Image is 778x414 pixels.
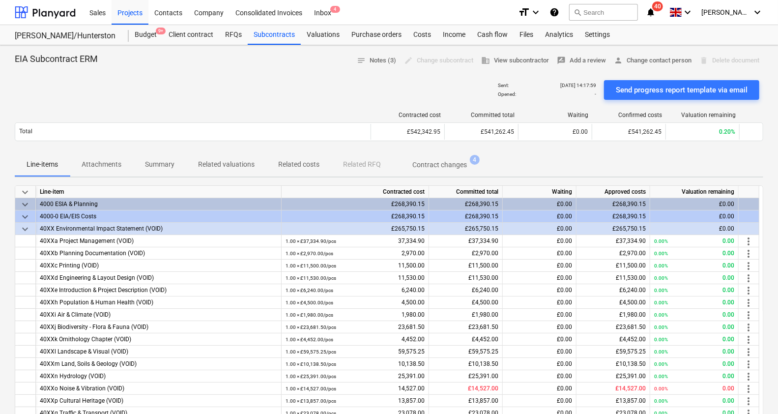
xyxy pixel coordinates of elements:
span: £2,970.00 [472,250,498,257]
small: 1.00 × £1,980.00 / pcs [286,312,333,318]
div: £265,750.15 [429,223,503,235]
p: Line-items [27,159,58,170]
small: 0.00% [654,398,668,404]
div: 40XX Environmental Impact Statement (VOID) [40,223,277,235]
a: Budget9+ [129,25,163,45]
div: 0.00 [654,395,734,407]
span: £14,527.00 [468,385,498,392]
small: 1.00 × £25,391.00 / pcs [286,374,336,379]
div: Budget [129,25,163,45]
a: RFQs [219,25,248,45]
div: 40XXj Biodiversity - Flora & Fauna (VOID) [40,321,277,333]
p: Contract changes [412,160,467,170]
span: 0.20% [719,128,735,135]
span: £0.00 [557,360,572,367]
div: 4,452.00 [286,333,425,346]
div: 40XXa Project Management (VOID) [40,235,277,247]
a: Costs [407,25,437,45]
span: £4,500.00 [472,299,498,306]
div: Valuation remaining [650,186,739,198]
span: £37,334.90 [616,237,646,244]
small: 1.00 × £2,970.00 / pcs [286,251,333,256]
div: Waiting [503,186,576,198]
button: Add a review [553,53,610,68]
iframe: Chat Widget [729,367,778,414]
div: 0.00 [654,284,734,296]
small: 1.00 × £11,530.00 / pcs [286,275,336,281]
span: business [481,56,490,65]
div: £268,390.15 [429,210,503,223]
div: Confirmed costs [596,112,662,118]
div: 40XXh Population & Human Health (VOID) [40,296,277,309]
span: £6,240.00 [472,287,498,294]
span: £0.00 [557,397,572,404]
div: Subcontracts [248,25,301,45]
div: Line-item [36,186,282,198]
div: 0.00 [654,309,734,321]
span: View subcontractor [481,55,549,66]
small: 1.00 × £11,500.00 / pcs [286,263,336,268]
small: 1.00 × £4,452.00 / pcs [286,337,333,342]
span: £1,980.00 [619,311,646,318]
div: Income [437,25,471,45]
div: 59,575.25 [286,346,425,358]
span: more_vert [743,248,754,260]
span: more_vert [743,236,754,247]
span: £0.00 [557,250,572,257]
div: 40XXd Engineering & Layout Design (VOID) [40,272,277,284]
span: notes [357,56,366,65]
button: Notes (3) [353,53,400,68]
div: 0.00 [654,321,734,333]
span: £4,452.00 [472,336,498,343]
button: View subcontractor [477,53,553,68]
div: 11,500.00 [286,260,425,272]
p: Summary [145,159,174,170]
p: - [595,91,596,97]
div: 40XXi Air & Climate (VOID) [40,309,277,321]
span: 9+ [156,28,166,34]
span: 4 [330,6,340,13]
span: more_vert [743,297,754,309]
a: Client contract [163,25,219,45]
span: more_vert [743,358,754,370]
div: 40XXl Landscape & Visual (VOID) [40,346,277,358]
small: 0.00% [654,300,668,305]
span: more_vert [743,322,754,333]
span: £0.00 [557,237,572,244]
a: Valuations [301,25,346,45]
div: Contracted cost [375,112,441,118]
span: £4,452.00 [619,336,646,343]
div: 40XXo Noise & Vibration (VOID) [40,383,277,395]
div: Committed total [449,112,515,118]
span: keyboard_arrow_down [19,199,31,210]
div: 40XXm Land, Soils & Geology (VOID) [40,358,277,370]
span: keyboard_arrow_down [19,186,31,198]
span: £0.00 [557,274,572,281]
div: £268,390.15 [282,210,429,223]
div: 14,527.00 [286,383,425,395]
div: 6,240.00 [286,284,425,296]
div: 40XXe Introduction & Project Description (VOID) [40,284,277,296]
p: Sent : [498,82,509,89]
span: £23,681.50 [468,324,498,330]
span: £0.00 [557,373,572,380]
div: Analytics [539,25,579,45]
div: £0.00 [650,198,739,210]
p: EIA Subcontract ERM [15,53,98,65]
div: 40XXc Printing (VOID) [40,260,277,272]
span: £541,262.45 [628,128,662,135]
small: 0.00% [654,251,668,256]
div: 40XXn Hydrology (VOID) [40,370,277,383]
span: £6,240.00 [619,287,646,294]
span: Add a review [557,55,606,66]
p: Related valuations [198,159,255,170]
div: Cash flow [471,25,514,45]
a: Files [514,25,539,45]
span: £11,530.00 [616,274,646,281]
div: 1,980.00 [286,309,425,321]
p: Total [19,127,32,136]
span: £541,262.45 [481,128,514,135]
span: £0.00 [557,311,572,318]
div: Settings [579,25,616,45]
